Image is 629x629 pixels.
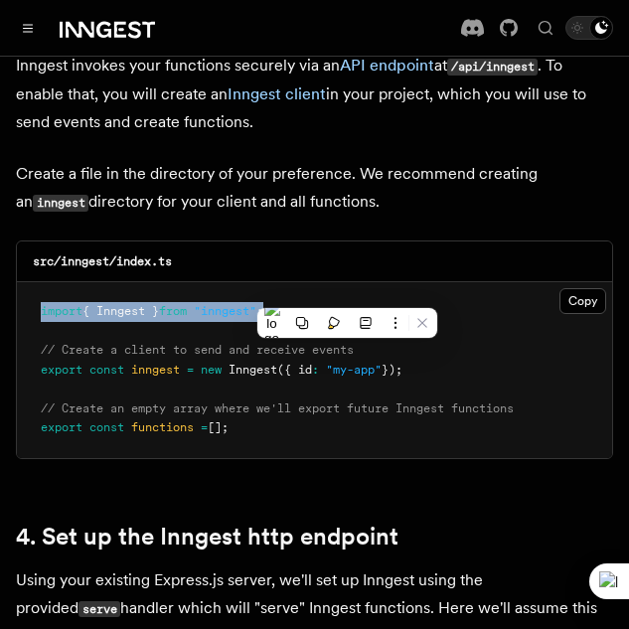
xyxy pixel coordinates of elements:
[82,304,159,318] span: { Inngest }
[89,420,124,434] span: const
[16,16,40,40] button: Toggle navigation
[16,523,398,550] a: 4. Set up the Inngest http endpoint
[340,56,434,75] a: API endpoint
[256,304,263,318] span: ;
[194,304,256,318] span: "inngest"
[201,363,222,377] span: new
[382,363,402,377] span: });
[89,363,124,377] span: const
[33,254,172,268] code: src/inngest/index.ts
[41,363,82,377] span: export
[326,363,382,377] span: "my-app"
[187,363,194,377] span: =
[447,59,538,76] code: /api/inngest
[41,304,82,318] span: import
[131,363,180,377] span: inngest
[16,52,613,136] p: Inngest invokes your functions securely via an at . To enable that, you will create an in your pr...
[208,420,229,434] span: [];
[41,420,82,434] span: export
[228,84,326,103] a: Inngest client
[159,304,187,318] span: from
[565,16,613,40] button: Toggle dark mode
[229,363,277,377] span: Inngest
[131,420,194,434] span: functions
[79,601,120,618] code: serve
[41,343,354,357] span: // Create a client to send and receive events
[534,16,557,40] button: Find something...
[277,363,312,377] span: ({ id
[201,420,208,434] span: =
[559,288,606,314] button: Copy
[41,401,514,415] span: // Create an empty array where we'll export future Inngest functions
[33,195,88,212] code: inngest
[16,160,613,217] p: Create a file in the directory of your preference. We recommend creating an directory for your cl...
[312,363,319,377] span: :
